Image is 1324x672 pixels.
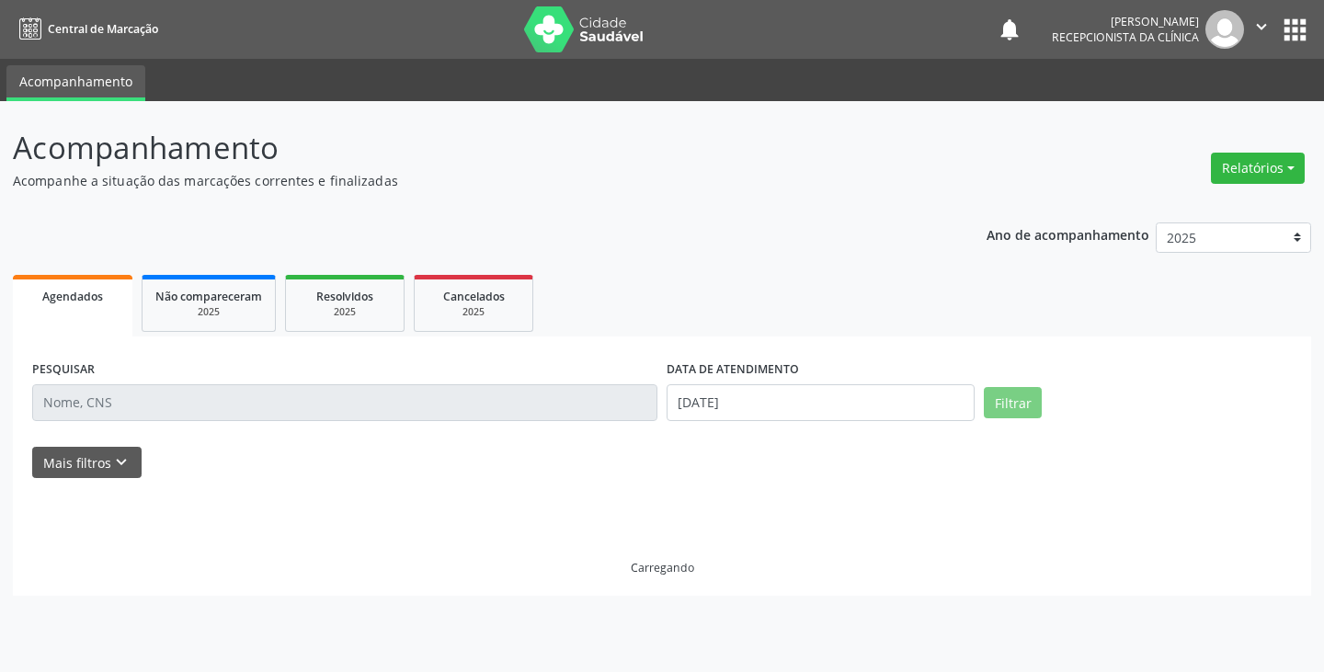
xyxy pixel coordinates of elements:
[1211,153,1305,184] button: Relatórios
[1251,17,1272,37] i: 
[1244,10,1279,49] button: 
[32,384,657,421] input: Nome, CNS
[428,305,519,319] div: 2025
[13,171,921,190] p: Acompanhe a situação das marcações correntes e finalizadas
[13,125,921,171] p: Acompanhamento
[155,289,262,304] span: Não compareceram
[42,289,103,304] span: Agendados
[6,65,145,101] a: Acompanhamento
[631,560,694,575] div: Carregando
[997,17,1022,42] button: notifications
[1052,14,1199,29] div: [PERSON_NAME]
[316,289,373,304] span: Resolvidos
[1279,14,1311,46] button: apps
[155,305,262,319] div: 2025
[1052,29,1199,45] span: Recepcionista da clínica
[667,384,975,421] input: Selecione um intervalo
[443,289,505,304] span: Cancelados
[13,14,158,44] a: Central de Marcação
[667,356,799,384] label: DATA DE ATENDIMENTO
[987,222,1149,245] p: Ano de acompanhamento
[984,387,1042,418] button: Filtrar
[299,305,391,319] div: 2025
[32,356,95,384] label: PESQUISAR
[32,447,142,479] button: Mais filtroskeyboard_arrow_down
[111,452,131,473] i: keyboard_arrow_down
[1205,10,1244,49] img: img
[48,21,158,37] span: Central de Marcação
